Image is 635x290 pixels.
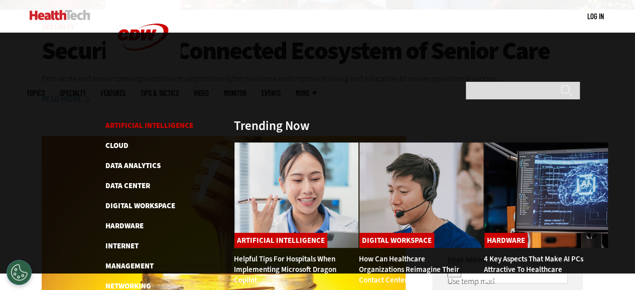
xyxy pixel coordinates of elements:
img: Healthcare contact center [359,142,484,248]
img: Desktop monitor with brain AI concept [484,142,609,248]
div: Cookies Settings [7,260,32,285]
button: Open Preferences [7,260,32,285]
a: Hardware [105,221,144,231]
a: Digital Workspace [105,201,175,211]
a: Hardware [484,233,528,248]
a: Digital Workspace [359,233,434,248]
a: Log in [587,12,604,21]
a: Management [105,261,154,271]
a: Data Analytics [105,161,161,171]
a: Helpful Tips for Hospitals When Implementing Microsoft Dragon Copilot [234,254,336,285]
a: Data Center [105,181,150,191]
a: How Can Healthcare Organizations Reimagine Their Contact Centers? [359,254,459,285]
div: User menu [587,11,604,22]
a: 4 Key Aspects That Make AI PCs Attractive to Healthcare Workers [484,254,583,285]
img: Home [30,10,90,20]
img: Doctor using phone to dictate to tablet [234,142,359,248]
a: Artificial Intelligence [234,233,327,248]
a: Cloud [105,140,129,151]
a: Artificial Intelligence [105,120,193,130]
h3: Trending Now [234,119,310,132]
a: Internet [105,241,139,251]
